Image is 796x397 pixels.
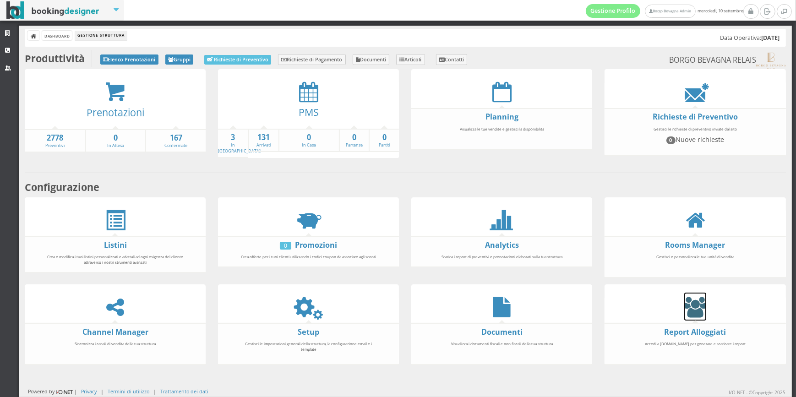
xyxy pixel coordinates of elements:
div: Scarica i report di preventivi e prenotazioni elaborati sulla tua struttura [428,250,576,264]
a: 3In [GEOGRAPHIC_DATA] [218,132,261,154]
strong: 0 [279,132,339,143]
div: Gestisci le impostazioni generali della struttura, la configurazione email e i template [234,337,383,361]
a: Documenti [481,327,523,337]
a: 167Confermate [146,133,206,149]
a: Documenti [353,54,390,65]
a: Articoli [396,54,425,65]
a: Promozioni [295,240,337,250]
div: Gestisci le richieste di preventivo inviate dal sito [621,122,769,152]
a: Termini di utilizzo [108,388,149,395]
strong: 0 [86,133,146,143]
a: Elenco Prenotazioni [100,54,158,65]
a: 2778Preventivi [25,133,85,149]
a: Richieste di Pagamento [278,54,346,65]
a: 0Partiti [370,132,399,148]
img: 51bacd86f2fc11ed906d06074585c59a.png [756,53,785,69]
div: Crea offerte per i tuoi clienti utilizzando i codici coupon da associare agli sconti [234,250,383,264]
small: BORGO BEVAGNA RELAIS [669,53,785,69]
a: Report Alloggiati [664,327,726,337]
a: Trattamento dei dati [160,388,208,395]
b: Configurazione [25,180,99,194]
a: Analytics [485,240,519,250]
a: Channel Manager [82,327,148,337]
strong: 2778 [25,133,85,143]
a: Privacy [81,388,97,395]
div: Visualizza i documenti fiscali e non fiscali della tua struttura [428,337,576,361]
div: 0 [280,242,291,250]
span: mercoledì, 10 settembre [586,4,743,18]
b: Produttività [25,52,85,65]
h4: Nuove richieste [625,136,765,144]
a: Setup [298,327,319,337]
a: Prenotazioni [87,106,144,119]
a: 131Arrivati [249,132,278,148]
div: Visualizza le tue vendite e gestisci la disponibilità [428,122,576,147]
a: Gruppi [165,54,194,65]
h5: Data Operativa: [720,34,780,41]
b: [DATE] [761,34,780,42]
a: Richieste di Preventivo [653,112,738,122]
a: Rooms Manager [665,240,725,250]
div: Gestisci e personalizza le tue unità di vendita [621,250,769,274]
a: Contatti [436,54,468,65]
li: Gestione Struttura [75,31,126,41]
a: 0In Attesa [86,133,146,149]
a: Dashboard [42,31,72,40]
a: Planning [485,112,518,122]
span: 0 [666,136,676,144]
div: Powered by | [28,388,77,396]
a: 0In Casa [279,132,339,148]
strong: 0 [340,132,369,143]
div: Accedi a [DOMAIN_NAME] per generare e scaricare i report [621,337,769,361]
strong: 3 [218,132,248,143]
strong: 131 [249,132,278,143]
a: Listini [104,240,127,250]
img: ionet_small_logo.png [55,388,74,396]
img: BookingDesigner.com [6,1,99,19]
a: PMS [299,105,319,119]
div: | [153,388,156,395]
a: Gestione Profilo [586,4,641,18]
div: | [101,388,104,395]
a: Borgo Bevagna Admin [645,5,695,18]
strong: 0 [370,132,399,143]
div: Crea e modifica i tuoi listini personalizzati e adattali ad ogni esigenza del cliente attraverso ... [41,250,190,269]
div: Sincronizza i canali di vendita della tua struttura [41,337,190,361]
strong: 167 [146,133,206,143]
a: Richieste di Preventivo [204,55,271,65]
a: 0Partenze [340,132,369,148]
